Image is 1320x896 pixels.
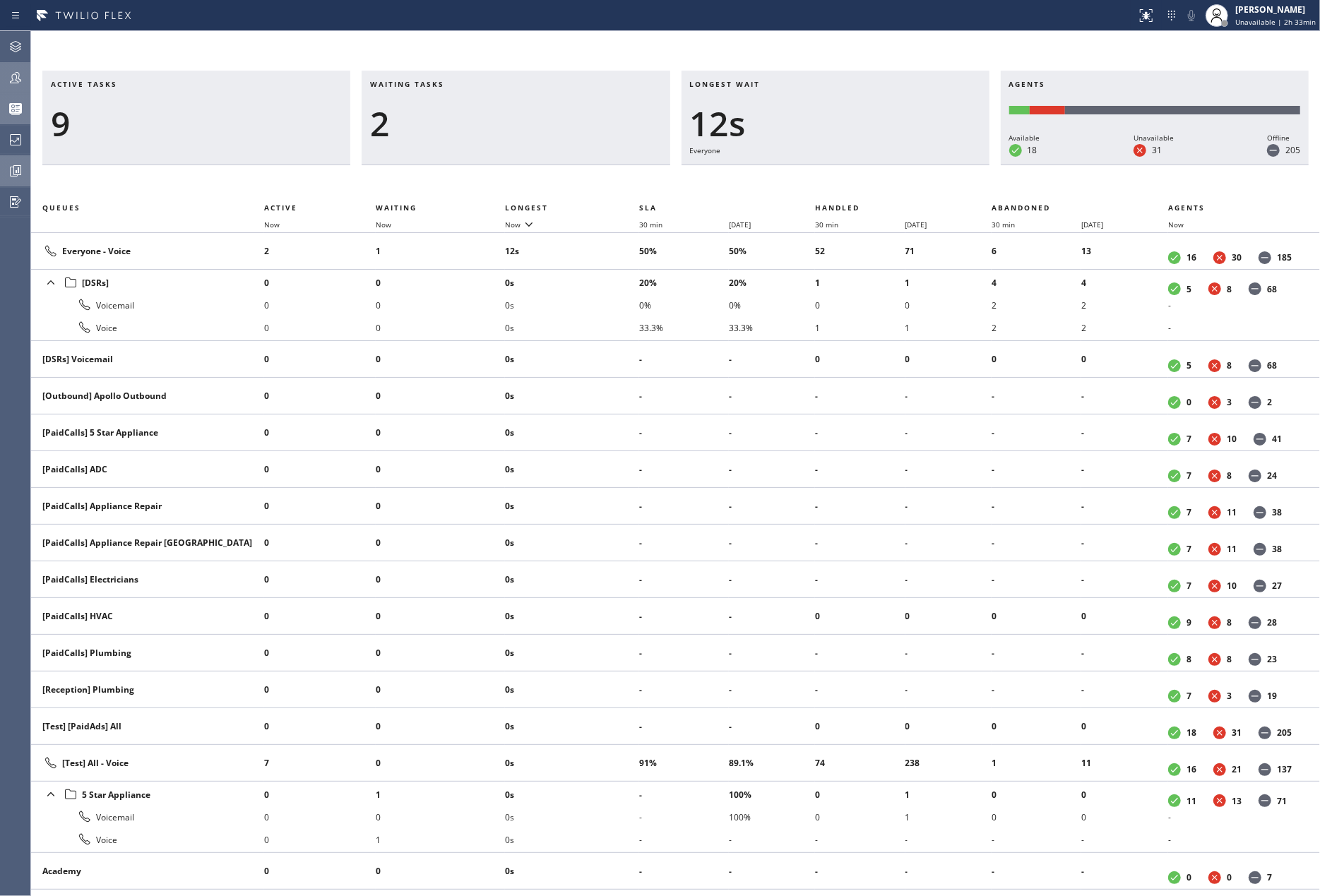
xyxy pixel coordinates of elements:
li: 0s [505,458,639,481]
li: 0s [505,271,639,294]
li: 74 [815,752,905,775]
dt: Available [1168,580,1181,592]
li: 0 [376,294,505,316]
li: 0 [376,605,505,628]
span: Active [264,203,297,213]
li: - [639,605,729,628]
dd: 2 [1267,396,1272,408]
div: [PERSON_NAME] [1235,4,1316,16]
dd: 10 [1227,580,1237,592]
dt: Offline [1249,470,1261,482]
li: 0 [905,605,992,628]
dd: 7 [1187,433,1191,445]
li: - [729,568,816,591]
span: Longest wait [690,79,761,89]
li: - [905,422,992,444]
li: 0% [729,294,816,316]
dt: Available [1168,763,1181,776]
li: 0s [505,532,639,554]
li: - [1081,642,1168,664]
li: 0 [264,715,376,738]
li: - [729,422,816,444]
li: 0 [376,316,505,339]
li: - [815,568,905,591]
li: 0 [815,605,905,628]
dd: 38 [1272,506,1282,518]
span: Longest [505,203,548,213]
dd: 205 [1285,144,1300,156]
li: 0 [376,532,505,554]
li: - [905,532,992,554]
div: 5 Star Appliance [42,784,253,804]
li: 0 [992,348,1081,371]
dd: 68 [1267,283,1277,295]
dd: 8 [1227,283,1232,295]
span: Agents [1009,79,1046,89]
li: 0 [264,679,376,701]
li: 50% [729,240,816,263]
dt: Offline [1249,653,1261,666]
dd: 205 [1277,727,1292,739]
button: Mute [1182,6,1201,25]
li: 1 [376,783,505,806]
div: [Test] All - Voice [42,755,253,772]
li: 4 [1081,271,1168,294]
span: Queues [42,203,81,213]
li: 0 [905,348,992,371]
dt: Offline [1249,282,1261,295]
dt: Offline [1249,616,1261,629]
li: 0 [264,532,376,554]
li: - [815,679,905,701]
li: 0s [505,715,639,738]
li: - [815,458,905,481]
div: [Reception] Plumbing [42,683,253,695]
span: 30 min [815,220,838,229]
li: 238 [905,752,992,775]
dt: Unavailable [1213,727,1226,739]
li: - [815,642,905,664]
li: - [1168,294,1303,316]
div: [PaidCalls] Appliance Repair [42,500,253,512]
li: 33.3% [639,316,729,339]
li: - [992,642,1081,664]
dd: 18 [1028,144,1037,156]
div: Everyone - Voice [42,243,253,260]
li: 71 [905,240,992,263]
span: [DATE] [905,220,927,229]
dd: 7 [1187,690,1191,702]
li: 0s [505,348,639,371]
li: 0 [264,642,376,664]
dd: 3 [1227,690,1232,702]
li: 0 [815,348,905,371]
dt: Unavailable [1134,144,1146,157]
div: Unavailable [1134,131,1174,144]
li: 0s [505,568,639,591]
li: 0 [376,495,505,518]
dt: Unavailable [1208,580,1221,592]
dt: Offline [1259,251,1271,264]
dd: 9 [1187,616,1191,628]
li: 0 [264,316,376,339]
dd: 31 [1152,144,1162,156]
li: 0s [505,642,639,664]
li: 0 [992,715,1081,738]
div: [PaidCalls] HVAC [42,610,253,622]
dt: Offline [1249,359,1261,372]
li: 0 [264,348,376,371]
li: - [729,532,816,554]
li: - [639,679,729,701]
li: 0% [639,294,729,316]
dd: 5 [1187,359,1191,371]
span: Now [264,220,280,229]
dt: Offline [1259,727,1271,739]
div: [PaidCalls] Appliance Repair [GEOGRAPHIC_DATA] [42,537,253,549]
li: 0s [505,605,639,628]
li: 33.3% [729,316,816,339]
li: - [992,495,1081,518]
li: - [729,679,816,701]
dt: Available [1168,794,1181,807]
dt: Unavailable [1208,433,1221,446]
li: - [1081,679,1168,701]
li: - [992,422,1081,444]
li: 91% [639,752,729,775]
